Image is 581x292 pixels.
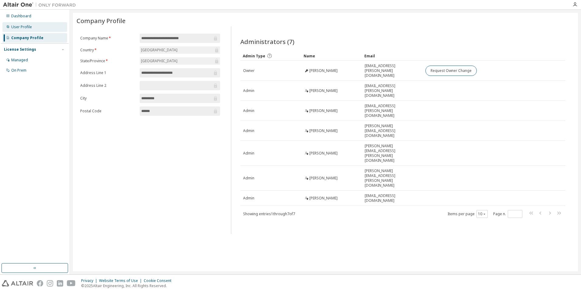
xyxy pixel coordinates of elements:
span: [EMAIL_ADDRESS][DOMAIN_NAME] [365,193,420,203]
span: Admin [243,196,254,201]
span: Owner [243,68,255,73]
label: Address Line 2 [80,83,136,88]
label: State/Province [80,59,136,63]
span: Company Profile [77,16,125,25]
div: [GEOGRAPHIC_DATA] [140,46,220,54]
span: [PERSON_NAME] [309,196,338,201]
span: Admin [243,88,254,93]
div: User Profile [11,25,32,29]
div: Dashboard [11,14,31,19]
span: [PERSON_NAME][EMAIL_ADDRESS][PERSON_NAME][DOMAIN_NAME] [365,144,420,163]
div: [GEOGRAPHIC_DATA] [140,47,178,53]
span: [PERSON_NAME] [309,176,338,181]
span: Items per page [448,210,488,218]
div: Cookie Consent [144,278,175,283]
img: facebook.svg [37,280,43,287]
label: Country [80,48,136,53]
span: [EMAIL_ADDRESS][PERSON_NAME][DOMAIN_NAME] [365,83,420,98]
div: Email [364,51,420,61]
span: Page n. [493,210,522,218]
img: Altair One [3,2,79,8]
span: [PERSON_NAME] [309,151,338,156]
img: linkedin.svg [57,280,63,287]
img: altair_logo.svg [2,280,33,287]
div: Name [304,51,359,61]
div: [GEOGRAPHIC_DATA] [140,58,178,64]
span: [PERSON_NAME] [309,68,338,73]
button: 10 [478,212,486,216]
label: Postal Code [80,109,136,114]
span: [PERSON_NAME][EMAIL_ADDRESS][PERSON_NAME][DOMAIN_NAME] [365,168,420,188]
span: [EMAIL_ADDRESS][PERSON_NAME][DOMAIN_NAME] [365,63,420,78]
span: Admin Type [243,53,265,59]
div: License Settings [4,47,36,52]
div: On Prem [11,68,26,73]
img: youtube.svg [67,280,76,287]
label: City [80,96,136,101]
div: Managed [11,58,28,63]
span: Admin [243,108,254,113]
span: [PERSON_NAME] [309,88,338,93]
span: Admin [243,176,254,181]
div: [GEOGRAPHIC_DATA] [140,57,220,65]
label: Company Name [80,36,136,41]
span: Administrators (7) [240,37,294,46]
span: Admin [243,128,254,133]
span: Admin [243,151,254,156]
div: Privacy [81,278,99,283]
span: [PERSON_NAME][EMAIL_ADDRESS][DOMAIN_NAME] [365,124,420,138]
label: Address Line 1 [80,70,136,75]
div: Website Terms of Use [99,278,144,283]
img: instagram.svg [47,280,53,287]
div: Company Profile [11,36,43,40]
span: [PERSON_NAME] [309,128,338,133]
span: Showing entries 1 through 7 of 7 [243,211,295,216]
p: © 2025 Altair Engineering, Inc. All Rights Reserved. [81,283,175,288]
span: [PERSON_NAME] [309,108,338,113]
button: Request Owner Change [425,66,477,76]
span: [EMAIL_ADDRESS][PERSON_NAME][DOMAIN_NAME] [365,104,420,118]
